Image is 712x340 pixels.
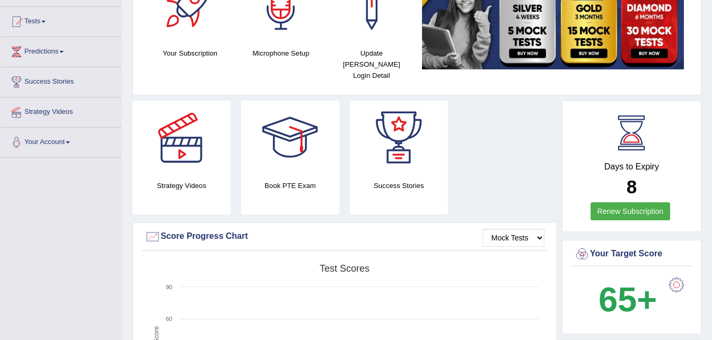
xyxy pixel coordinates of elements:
tspan: Test scores [320,263,370,274]
h4: Microphone Setup [241,48,321,59]
a: Strategy Videos [1,97,121,124]
a: Your Account [1,128,121,154]
a: Predictions [1,37,121,64]
b: 8 [627,176,637,197]
text: 60 [166,316,172,322]
h4: Success Stories [350,180,448,191]
h4: Days to Expiry [574,162,689,172]
h4: Update [PERSON_NAME] Login Detail [331,48,411,81]
h4: Your Subscription [150,48,230,59]
a: Tests [1,7,121,33]
div: Your Target Score [574,246,689,262]
h4: Strategy Videos [133,180,231,191]
a: Success Stories [1,67,121,94]
div: Score Progress Chart [145,229,544,245]
b: 65+ [599,280,657,319]
h4: Book PTE Exam [241,180,339,191]
a: Renew Subscription [591,202,671,220]
text: 90 [166,284,172,290]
